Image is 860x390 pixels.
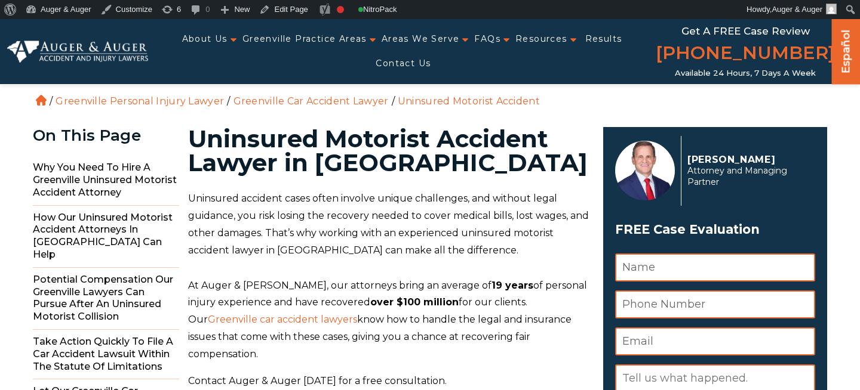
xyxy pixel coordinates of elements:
[56,95,224,107] a: Greenville Personal Injury Lawyer
[182,27,228,51] a: About Us
[188,280,492,291] span: At Auger & [PERSON_NAME], our attorneys bring an average of
[382,27,460,51] a: Areas We Serve
[188,375,447,386] span: Contact Auger & Auger [DATE] for a free consultation.
[681,25,810,37] span: Get a FREE Case Review
[33,268,179,330] span: Potential Compensation Our Greenville Lawyers Can Pursue After an Uninsured Motorist Collision
[188,127,589,175] h1: Uninsured Motorist Accident Lawyer in [GEOGRAPHIC_DATA]
[208,314,357,325] a: Greenville car accident lawyers
[515,27,567,51] a: Resources
[7,41,148,62] img: Auger & Auger Accident and Injury Lawyers Logo
[234,95,389,107] a: Greenville Car Accident Lawyer
[585,27,622,51] a: Results
[36,95,47,106] a: Home
[188,193,589,255] span: Uninsured accident cases often involve unique challenges, and without legal guidance, you risk lo...
[395,95,543,107] li: Uninsured Motorist Accident
[474,27,500,51] a: FAQs
[675,69,816,78] span: Available 24 Hours, 7 Days a Week
[242,27,367,51] a: Greenville Practice Areas
[687,154,809,165] p: [PERSON_NAME]
[615,290,815,318] input: Phone Number
[656,40,835,69] a: [PHONE_NUMBER]
[615,253,815,281] input: Name
[615,218,815,241] span: FREE Case Evaluation
[615,141,675,200] img: Herbert Auger
[33,127,179,144] div: On This Page
[337,6,344,13] div: Focus keyphrase not set
[33,206,179,268] span: How Our Uninsured Motorist Accident Attorneys in [GEOGRAPHIC_DATA] Can Help
[33,330,179,379] span: Take Action Quickly to File a Car Accident Lawsuit Within the Statute of Limitations
[772,5,822,14] span: Auger & Auger
[615,327,815,355] input: Email
[837,18,856,81] a: Español
[370,296,459,308] b: over $100 million
[33,156,179,205] span: Why You Need to Hire a Greenville Uninsured Motorist Accident Attorney
[188,314,572,360] span: know how to handle the legal and insurance issues that come with these cases, giving you a chance...
[687,165,809,188] span: Attorney and Managing Partner
[376,51,431,76] a: Contact Us
[492,280,533,291] b: 19 years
